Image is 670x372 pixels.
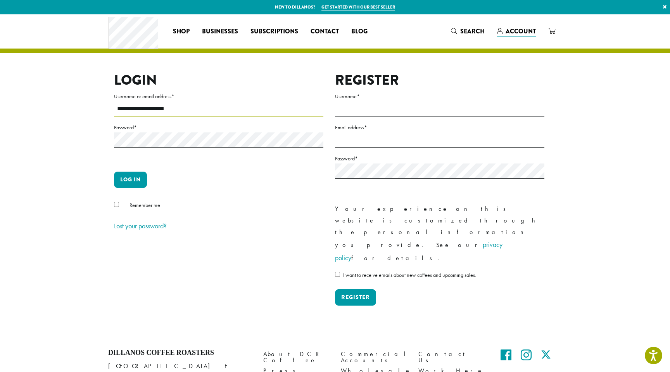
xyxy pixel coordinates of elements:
[418,349,484,365] a: Contact Us
[263,349,329,365] a: About DCR Coffee
[114,72,323,89] h2: Login
[335,203,544,264] p: Your experience on this website is customized through the personal information you provide. See o...
[108,349,252,357] h4: Dillanos Coffee Roasters
[335,240,502,262] a: privacy policy
[114,92,323,101] label: Username or email address
[335,289,376,306] button: Register
[114,172,147,188] button: Log in
[506,27,536,36] span: Account
[173,27,190,37] span: Shop
[114,221,167,230] a: Lost your password?
[335,154,544,163] label: Password
[335,92,544,101] label: Username
[321,4,395,10] a: Get started with our best seller
[335,272,340,277] input: I want to receive emails about new coffees and upcoming sales.
[445,25,491,38] a: Search
[343,271,476,278] span: I want to receive emails about new coffees and upcoming sales.
[250,27,298,37] span: Subscriptions
[335,123,544,132] label: Email address
[311,27,339,37] span: Contact
[202,27,238,37] span: Businesses
[335,72,544,89] h2: Register
[167,25,196,38] a: Shop
[114,123,323,132] label: Password
[351,27,368,37] span: Blog
[130,202,160,209] span: Remember me
[341,349,407,365] a: Commercial Accounts
[460,27,485,36] span: Search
